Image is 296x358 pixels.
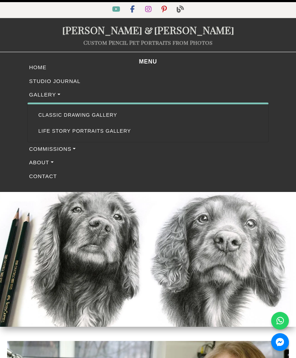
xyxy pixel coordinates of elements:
[126,7,141,13] a: Facebook
[27,170,269,183] a: Contact
[271,333,289,351] a: Messenger
[172,7,188,13] a: Blog
[141,7,157,13] a: Instagram
[27,103,269,142] div: Gallery
[27,61,269,75] a: Home
[139,59,157,65] span: MENU
[27,156,269,170] a: About
[157,7,172,13] a: Pinterest
[83,39,213,46] a: Custom Pencil Pet Portraits from Photos
[33,123,263,139] a: Life Story Portraits Gallery
[33,107,263,123] a: Classic Drawing Gallery
[27,88,269,102] a: Gallery
[27,75,269,88] a: Studio Journal
[108,7,126,13] a: YouTube
[134,57,161,66] button: Toggle navigation
[27,142,269,156] a: Commissions
[62,23,234,37] a: [PERSON_NAME]&[PERSON_NAME]
[142,23,154,37] span: &
[271,312,289,330] a: WhatsApp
